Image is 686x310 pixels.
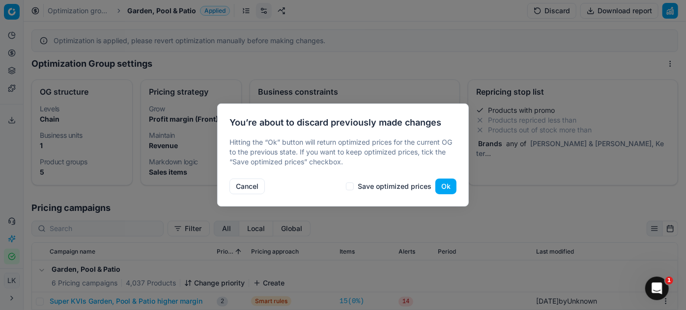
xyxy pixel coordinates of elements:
[645,277,669,300] iframe: Intercom live chat
[229,116,457,129] h2: You’re about to discard previously made changes
[435,179,457,194] button: Ok
[229,137,457,167] p: Hitting the “Ok” button will return optimized prices for the current OG to the previous state. If...
[346,182,354,190] input: Save optimized prices
[229,179,265,194] button: Cancel
[358,183,431,190] label: Save optimized prices
[665,277,673,284] span: 1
